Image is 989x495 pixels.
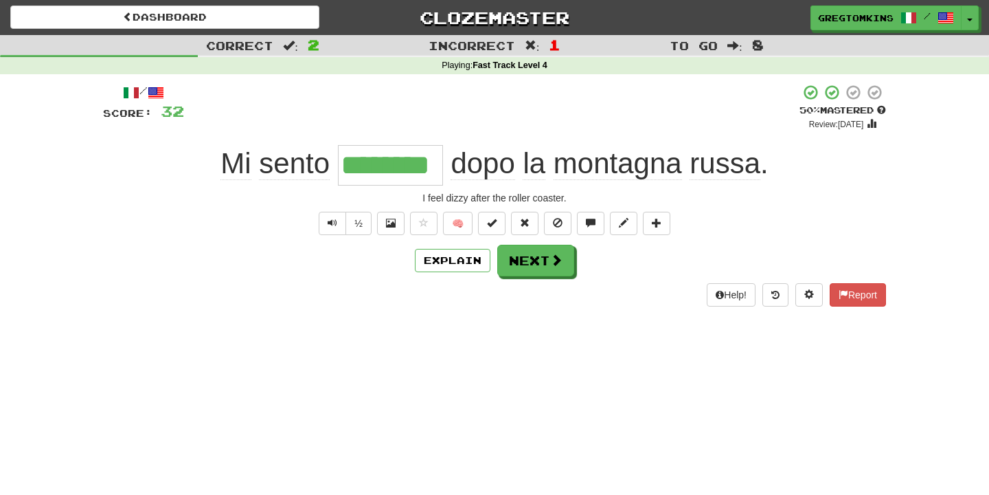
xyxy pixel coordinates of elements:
a: GregTomkins / [810,5,962,30]
button: Play sentence audio (ctl+space) [319,212,346,235]
button: Report [830,283,886,307]
span: : [283,40,298,52]
div: I feel dizzy after the roller coaster. [103,191,886,205]
span: russa [690,147,760,180]
button: Next [497,245,574,276]
span: 8 [752,36,764,53]
span: To go [670,38,718,52]
button: Explain [415,249,490,272]
button: Set this sentence to 100% Mastered (alt+m) [478,212,505,235]
div: / [103,84,184,101]
span: montagna [554,147,682,180]
span: 50 % [799,104,820,115]
span: 2 [308,36,319,53]
div: Mastered [799,104,886,117]
span: . [443,147,769,180]
span: dopo [451,147,514,180]
button: 🧠 [443,212,473,235]
button: Show image (alt+x) [377,212,405,235]
button: Round history (alt+y) [762,283,788,307]
button: Help! [707,283,755,307]
a: Clozemaster [340,5,649,30]
button: Reset to 0% Mastered (alt+r) [511,212,538,235]
button: Discuss sentence (alt+u) [577,212,604,235]
button: Favorite sentence (alt+f) [410,212,437,235]
span: Score: [103,107,152,119]
button: Edit sentence (alt+d) [610,212,637,235]
button: Add to collection (alt+a) [643,212,670,235]
span: : [525,40,540,52]
span: / [924,11,931,21]
button: ½ [345,212,372,235]
button: Ignore sentence (alt+i) [544,212,571,235]
span: GregTomkins [818,12,894,24]
span: 1 [549,36,560,53]
a: Dashboard [10,5,319,29]
strong: Fast Track Level 4 [473,60,547,70]
span: Correct [206,38,273,52]
small: Review: [DATE] [809,120,864,129]
span: sento [259,147,330,180]
span: : [727,40,742,52]
span: la [523,147,545,180]
div: Text-to-speech controls [316,212,372,235]
span: 32 [161,102,184,120]
span: Incorrect [429,38,515,52]
span: Mi [220,147,251,180]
